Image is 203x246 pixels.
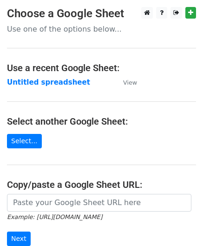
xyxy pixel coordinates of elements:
input: Next [7,232,31,246]
h4: Select another Google Sheet: [7,116,196,127]
a: Select... [7,134,42,148]
a: View [114,78,137,86]
input: Paste your Google Sheet URL here [7,194,191,212]
small: Example: [URL][DOMAIN_NAME] [7,213,102,220]
h4: Copy/paste a Google Sheet URL: [7,179,196,190]
a: Untitled spreadsheet [7,78,90,86]
h3: Choose a Google Sheet [7,7,196,20]
p: Use one of the options below... [7,24,196,34]
h4: Use a recent Google Sheet: [7,62,196,73]
small: View [123,79,137,86]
